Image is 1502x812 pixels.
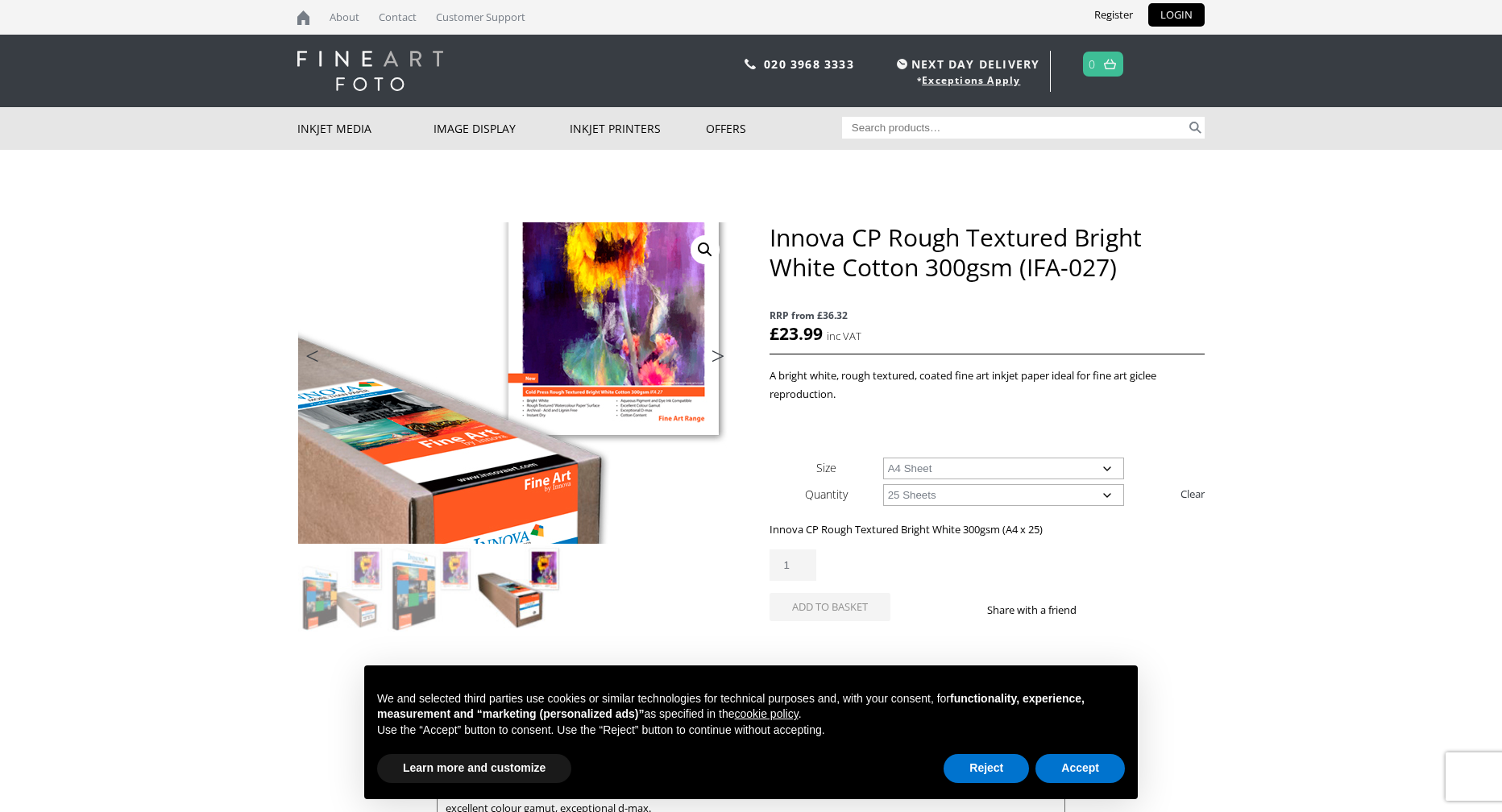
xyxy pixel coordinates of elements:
[1082,3,1145,27] a: Register
[691,235,720,264] a: View full-screen image gallery
[770,222,1205,282] h1: Innova CP Rough Textured Bright White Cotton 300gsm (IFA-027)
[377,723,1125,739] p: Use the “Accept” button to consent. Use the “Reject” button to continue without accepting.
[1104,59,1116,69] img: basket.svg
[297,51,443,91] img: logo-white.svg
[351,652,1151,812] div: Notice
[922,73,1020,87] a: Exceptions Apply
[377,754,571,783] button: Learn more and customize
[770,520,1205,539] p: Innova CP Rough Textured Bright White 300gsm (A4 x 25)
[770,322,779,345] span: £
[745,59,756,69] img: phone.svg
[764,56,854,72] a: 020 3968 3333
[1148,3,1205,27] a: LOGIN
[816,460,836,475] label: Size
[842,117,1187,139] input: Search products…
[1180,481,1205,507] a: Clear options
[1186,117,1205,139] button: Search
[944,754,1029,783] button: Reject
[297,107,434,150] a: Inkjet Media
[1115,603,1128,616] img: twitter sharing button
[1035,754,1125,783] button: Accept
[805,487,848,502] label: Quantity
[897,59,907,69] img: time.svg
[770,367,1205,404] p: A bright white, rough textured, coated fine art inkjet paper ideal for fine art giclee reproduction.
[706,107,842,150] a: Offers
[475,545,562,632] img: Innova CP Rough Textured Bright White Cotton 300gsm (IFA-027) - Image 3
[298,545,385,632] img: Innova CP Rough Textured Bright White Cotton 300gsm (IFA-027)
[1096,603,1109,616] img: facebook sharing button
[377,692,1085,721] strong: functionality, experience, measurement and “marketing (personalized ads)”
[770,549,816,581] input: Product quantity
[434,107,570,150] a: Image Display
[1135,603,1147,616] img: email sharing button
[735,707,799,720] a: cookie policy
[770,322,823,345] bdi: 23.99
[1089,52,1096,76] a: 0
[987,601,1096,619] p: Share with a friend
[387,545,474,632] img: Innova CP Rough Textured Bright White Cotton 300gsm (IFA-027) - Image 2
[770,306,1205,325] span: RRP from £36.32
[770,593,890,621] button: Add to basket
[377,691,1125,723] p: We and selected third parties use cookies or similar technologies for technical purposes and, wit...
[570,107,706,150] a: Inkjet Printers
[893,55,1039,73] span: NEXT DAY DELIVERY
